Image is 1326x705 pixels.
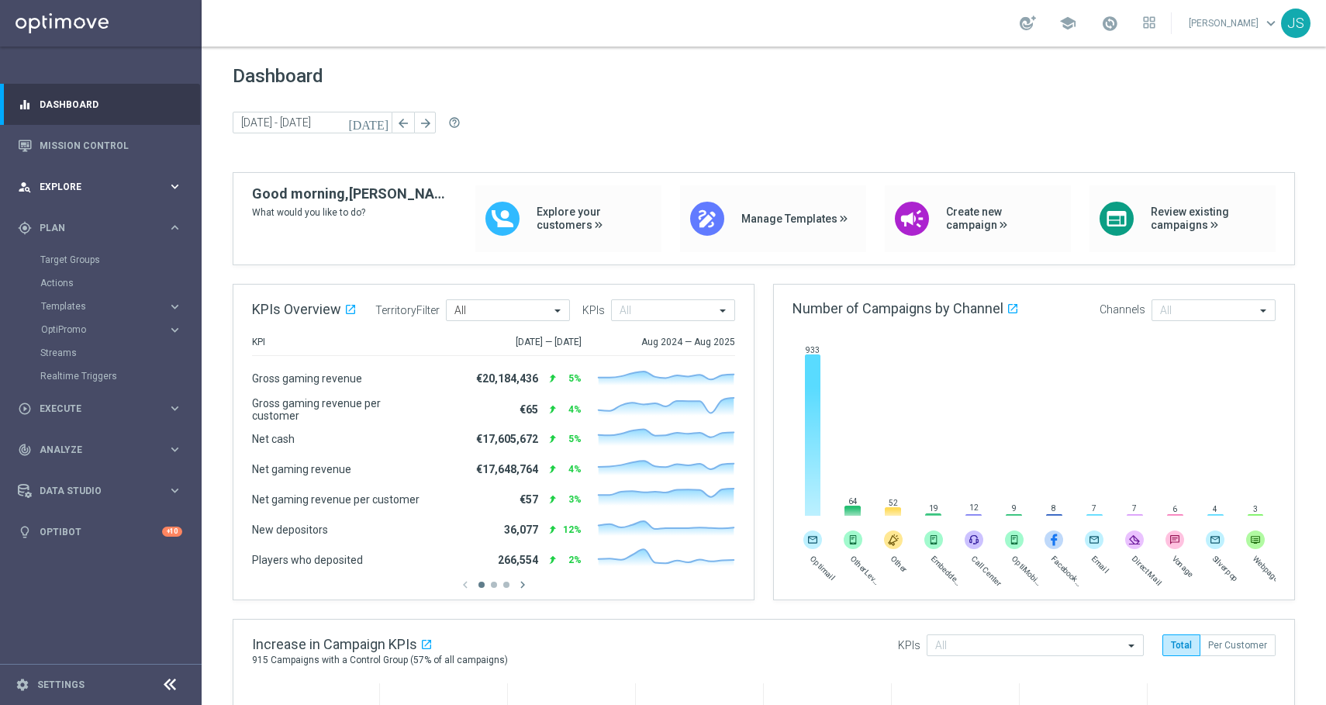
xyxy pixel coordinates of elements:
a: Settings [37,680,85,689]
i: equalizer [18,98,32,112]
div: Templates [40,295,200,318]
span: Plan [40,223,167,233]
span: OptiPromo [41,325,152,334]
span: Execute [40,404,167,413]
span: Analyze [40,445,167,454]
a: Actions [40,277,161,289]
a: Streams [40,347,161,359]
i: keyboard_arrow_right [167,483,182,498]
a: Mission Control [40,125,182,166]
i: play_circle_outline [18,402,32,416]
i: keyboard_arrow_right [167,179,182,194]
button: track_changes Analyze keyboard_arrow_right [17,444,183,456]
div: Actions [40,271,200,295]
a: Realtime Triggers [40,370,161,382]
i: keyboard_arrow_right [167,442,182,457]
div: Explore [18,180,167,194]
div: Analyze [18,443,167,457]
button: equalizer Dashboard [17,98,183,111]
div: Templates [41,302,167,311]
span: school [1059,15,1076,32]
div: Realtime Triggers [40,365,200,388]
span: Data Studio [40,486,167,496]
i: person_search [18,180,32,194]
a: [PERSON_NAME]keyboard_arrow_down [1187,12,1281,35]
div: OptiPromo [41,325,167,334]
i: gps_fixed [18,221,32,235]
div: Mission Control [18,125,182,166]
i: keyboard_arrow_right [167,299,182,314]
div: Target Groups [40,248,200,271]
button: Templates keyboard_arrow_right [40,300,183,313]
div: JS [1281,9,1310,38]
button: lightbulb Optibot +10 [17,526,183,538]
button: person_search Explore keyboard_arrow_right [17,181,183,193]
div: Plan [18,221,167,235]
i: keyboard_arrow_right [167,323,182,337]
div: Execute [18,402,167,416]
div: Data Studio [18,484,167,498]
button: Mission Control [17,140,183,152]
div: OptiPromo [40,318,200,341]
div: +10 [162,527,182,537]
a: Target Groups [40,254,161,266]
span: Templates [41,302,152,311]
i: keyboard_arrow_right [167,220,182,235]
i: settings [16,678,29,692]
button: gps_fixed Plan keyboard_arrow_right [17,222,183,234]
button: Data Studio keyboard_arrow_right [17,485,183,497]
a: Optibot [40,511,162,552]
button: OptiPromo keyboard_arrow_right [40,323,183,336]
div: Streams [40,341,200,365]
span: Explore [40,182,167,192]
a: Dashboard [40,84,182,125]
i: lightbulb [18,525,32,539]
i: track_changes [18,443,32,457]
i: keyboard_arrow_right [167,401,182,416]
button: play_circle_outline Execute keyboard_arrow_right [17,403,183,415]
div: Optibot [18,511,182,552]
span: keyboard_arrow_down [1262,15,1279,32]
div: Dashboard [18,84,182,125]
